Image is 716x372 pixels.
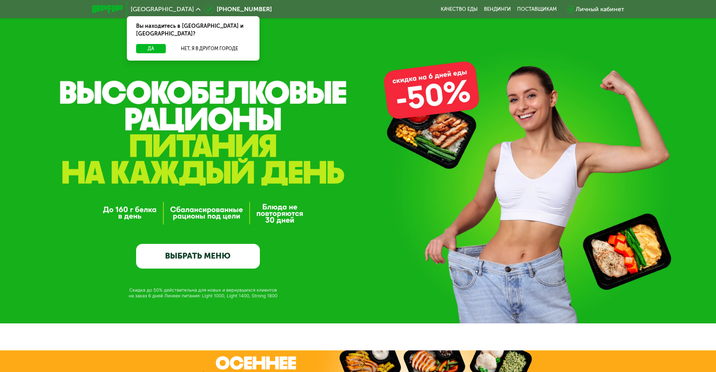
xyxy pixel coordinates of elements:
button: Да [136,44,166,53]
div: Вы находитесь в [GEOGRAPHIC_DATA] и [GEOGRAPHIC_DATA]? [127,16,259,44]
div: поставщикам [517,6,557,12]
button: Нет, я в другом городе [169,44,250,53]
div: Личный кабинет [576,5,624,14]
span: [GEOGRAPHIC_DATA] [131,6,194,12]
a: [PHONE_NUMBER] [204,5,272,14]
a: ВЫБРАТЬ МЕНЮ [136,244,260,269]
a: Вендинги [484,6,511,12]
a: Качество еды [441,6,478,12]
